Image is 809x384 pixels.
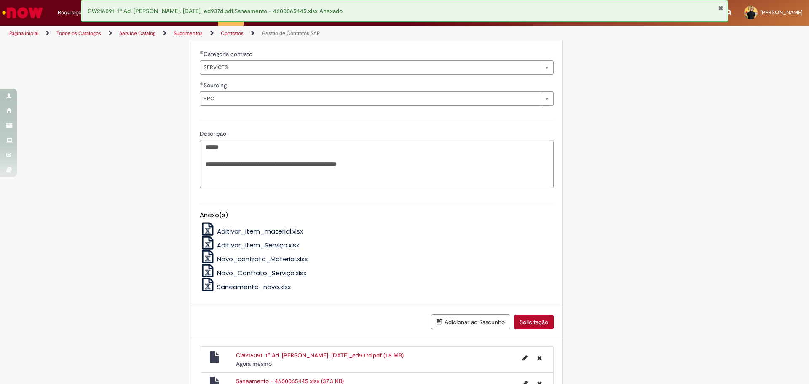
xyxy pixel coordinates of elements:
[200,282,291,291] a: Saneamento_novo.xlsx
[517,351,533,365] button: Editar nome de arquivo CW216091. 1º Ad. RITA DE CASSIA DOS SANTOS AGUIAR. 23 07 2024_ed937d.pdf
[58,8,87,17] span: Requisições
[56,30,101,37] a: Todos os Catálogos
[217,282,291,291] span: Saneamento_novo.xlsx
[236,360,272,368] span: Agora mesmo
[236,352,404,359] a: CW216091. 1º Ad. [PERSON_NAME]. [DATE]_ed937d.pdf (1.8 MB)
[200,255,308,263] a: Novo_contrato_Material.xlsx
[236,360,272,368] time: 29/09/2025 15:10:33
[718,5,723,11] button: Fechar Notificação
[204,81,228,89] span: Sourcing
[760,9,803,16] span: [PERSON_NAME]
[217,241,299,250] span: Aditivar_item_Serviço.xlsx
[200,241,300,250] a: Aditivar_item_Serviço.xlsx
[204,61,536,74] span: SERVICES
[1,4,44,21] img: ServiceNow
[200,227,303,236] a: Aditivar_item_material.xlsx
[221,30,244,37] a: Contratos
[200,140,554,188] textarea: Descrição
[217,269,306,277] span: Novo_Contrato_Serviço.xlsx
[9,30,38,37] a: Página inicial
[119,30,155,37] a: Service Catalog
[200,130,228,137] span: Descrição
[431,314,510,329] button: Adicionar ao Rascunho
[88,7,343,15] span: CW216091. 1º Ad. [PERSON_NAME]. [DATE]_ed937d.pdf,Saneamento - 4600065445.xlsx Anexado
[204,50,254,58] span: Categoria contrato
[200,269,307,277] a: Novo_Contrato_Serviço.xlsx
[514,315,554,329] button: Solicitação
[217,227,303,236] span: Aditivar_item_material.xlsx
[204,92,536,105] span: RPO
[217,255,308,263] span: Novo_contrato_Material.xlsx
[174,30,203,37] a: Suprimentos
[200,212,554,219] h5: Anexo(s)
[532,351,547,365] button: Excluir CW216091. 1º Ad. RITA DE CASSIA DOS SANTOS AGUIAR. 23 07 2024_ed937d.pdf
[200,82,204,85] span: Obrigatório Preenchido
[6,26,533,41] ul: Trilhas de página
[262,30,320,37] a: Gestão de Contratos SAP
[200,51,204,54] span: Obrigatório Preenchido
